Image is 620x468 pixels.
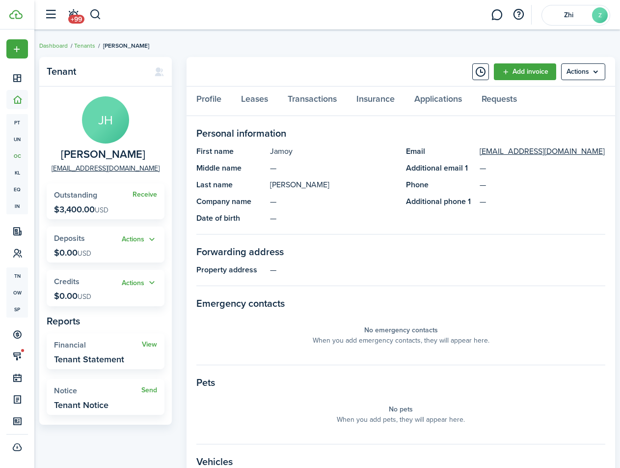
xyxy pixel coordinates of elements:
a: Leases [231,87,278,116]
a: kl [6,164,28,181]
panel-main-title: Additional email 1 [406,162,475,174]
a: Notifications [64,2,82,28]
panel-main-title: First name [196,146,265,157]
menu-btn: Actions [561,63,605,80]
panel-main-description: — [270,162,396,174]
panel-main-description: — [270,196,396,207]
panel-main-description: [PERSON_NAME] [270,179,396,191]
a: Profile [187,87,231,116]
a: Requests [472,87,527,116]
span: Zhi [549,12,588,19]
panel-main-description: — [270,212,396,224]
a: un [6,131,28,147]
button: Actions [122,277,157,289]
button: Open menu [561,63,605,80]
span: Deposits [54,233,85,244]
span: USD [78,292,91,302]
panel-main-subtitle: Reports [47,314,164,328]
a: [EMAIL_ADDRESS][DOMAIN_NAME] [480,146,605,157]
a: [EMAIL_ADDRESS][DOMAIN_NAME] [52,163,160,174]
span: Jamoy Harris [61,148,145,161]
a: tn [6,267,28,284]
widget-stats-title: Notice [54,386,141,395]
button: Open resource center [510,6,527,23]
span: USD [95,205,108,215]
button: Actions [122,234,157,245]
span: [PERSON_NAME] [103,41,149,50]
panel-main-placeholder-title: No pets [389,404,413,414]
panel-main-placeholder-description: When you add emergency contacts, they will appear here. [313,335,489,346]
a: Dashboard [39,41,68,50]
widget-stats-title: Financial [54,341,142,350]
widget-stats-description: Tenant Notice [54,400,108,410]
panel-main-title: Additional phone 1 [406,196,475,207]
button: Timeline [472,63,489,80]
p: $0.00 [54,291,91,301]
a: oc [6,147,28,164]
a: View [142,341,157,349]
a: ow [6,284,28,301]
avatar-text: Z [592,7,608,23]
a: pt [6,114,28,131]
a: Applications [404,87,472,116]
a: Tenants [74,41,95,50]
a: Messaging [487,2,506,28]
panel-main-section-title: Forwarding address [196,244,605,259]
a: sp [6,301,28,318]
panel-main-section-title: Personal information [196,126,605,141]
panel-main-placeholder-title: No emergency contacts [364,325,438,335]
p: $0.00 [54,248,91,258]
span: USD [78,248,91,259]
panel-main-title: Tenant [47,66,144,77]
widget-stats-description: Tenant Statement [54,354,124,364]
panel-main-section-title: Emergency contacts [196,296,605,311]
button: Open menu [122,234,157,245]
panel-main-title: Company name [196,196,265,207]
panel-main-title: Date of birth [196,212,265,224]
avatar-text: JH [82,96,129,144]
panel-main-description: Jamoy [270,146,396,157]
a: Receive [133,191,157,199]
panel-main-placeholder-description: When you add pets, they will appear here. [337,414,465,425]
span: Outstanding [54,189,97,201]
button: Search [89,6,102,23]
a: eq [6,181,28,198]
a: Add invoice [494,63,556,80]
panel-main-title: Middle name [196,162,265,174]
panel-main-section-title: Pets [196,375,605,390]
panel-main-title: Email [406,146,475,157]
a: Insurance [347,87,404,116]
panel-main-title: Property address [196,264,265,276]
a: in [6,198,28,214]
a: Send [141,386,157,394]
a: Transactions [278,87,347,116]
panel-main-title: Last name [196,179,265,191]
img: TenantCloud [9,10,23,19]
button: Open menu [6,39,28,58]
span: +99 [68,15,84,24]
button: Open sidebar [41,5,60,24]
span: Credits [54,276,80,287]
panel-main-title: Phone [406,179,475,191]
p: $3,400.00 [54,205,108,214]
button: Open menu [122,277,157,289]
panel-main-description: — [270,264,605,276]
